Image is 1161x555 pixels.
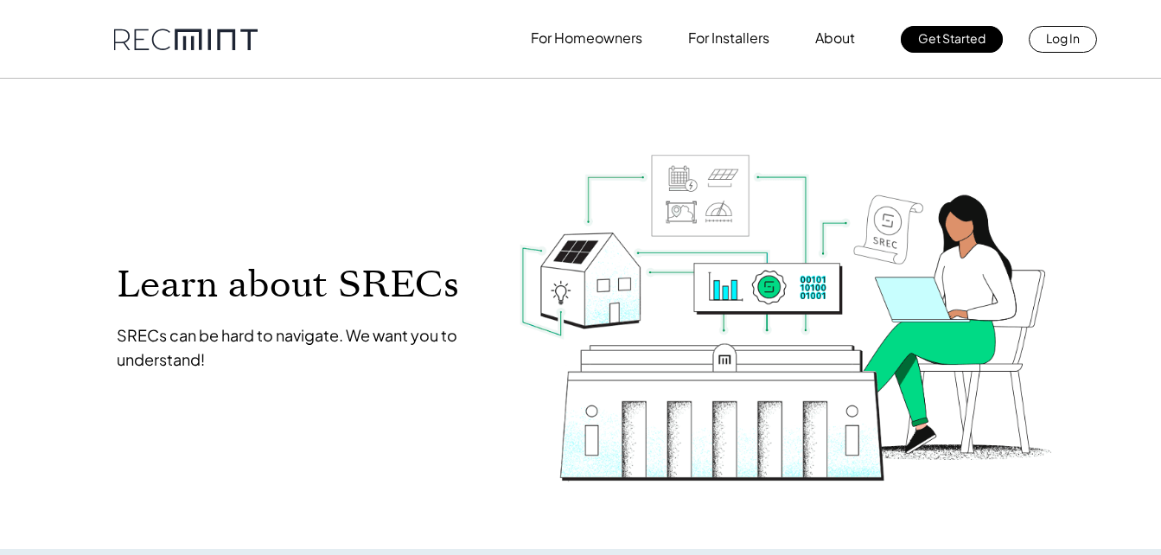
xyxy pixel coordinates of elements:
p: Log In [1046,26,1080,50]
p: For Installers [688,26,769,50]
p: Get Started [918,26,986,50]
a: Get Started [901,26,1003,53]
p: About [815,26,855,50]
p: For Homeowners [531,26,642,50]
p: SRECs can be hard to navigate. We want you to understand! [117,323,485,372]
p: Learn about SRECs [117,265,485,303]
a: Log In [1029,26,1097,53]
